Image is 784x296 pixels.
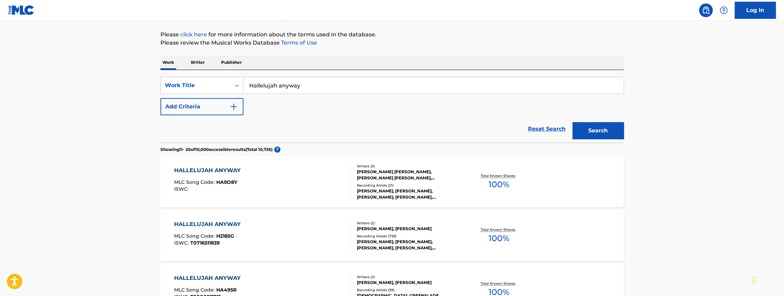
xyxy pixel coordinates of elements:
[357,183,460,188] div: Recording Artists ( 21 )
[481,227,517,232] p: Total Known Shares:
[216,179,237,185] span: HA9D8Y
[174,179,216,185] span: MLC Song Code :
[357,287,460,293] div: Recording Artists ( 39 )
[357,274,460,280] div: Writers ( 2 )
[189,55,207,70] p: Writer
[216,233,234,239] span: H2185G
[489,232,509,245] span: 100 %
[280,39,317,46] a: Terms of Use
[481,281,517,286] p: Total Known Shares:
[572,122,624,139] button: Search
[174,274,244,282] div: HALLELUJAH ANYWAY
[160,39,624,47] p: Please review the Musical Works Database
[357,226,460,232] div: [PERSON_NAME], [PERSON_NAME]
[160,98,243,115] button: Add Criteria
[357,164,460,169] div: Writers ( 3 )
[174,233,216,239] span: MLC Song Code :
[524,121,569,137] a: Reset Search
[174,240,190,246] span: ISWC :
[160,146,273,153] p: Showing 11 - 20 of 10,000 accessible results (Total 10,726 )
[230,103,238,111] img: 9d2ae6d4665cec9f34b9.svg
[174,220,244,228] div: HALLELUJAH ANYWAY
[160,77,624,143] form: Search Form
[160,210,624,261] a: HALLELUJAH ANYWAYMLC Song Code:H2185GISWC:T0716511839Writers (2)[PERSON_NAME], [PERSON_NAME]Recor...
[8,5,35,15] img: MLC Logo
[357,280,460,286] div: [PERSON_NAME], [PERSON_NAME]
[174,287,216,293] span: MLC Song Code :
[190,240,220,246] span: T0716511839
[720,6,728,14] img: help
[752,270,756,291] div: Drag
[219,55,244,70] p: Publisher
[481,173,517,178] p: Total Known Shares:
[357,169,460,181] div: [PERSON_NAME] [PERSON_NAME], [PERSON_NAME] [PERSON_NAME], [PERSON_NAME]
[750,263,784,296] iframe: Chat Widget
[180,31,207,38] a: click here
[735,2,776,19] a: Log In
[174,166,244,175] div: HALLELUJAH ANYWAY
[702,6,710,14] img: search
[357,234,460,239] div: Recording Artists ( 738 )
[174,186,190,192] span: ISWC :
[489,178,509,191] span: 100 %
[357,188,460,200] div: [PERSON_NAME], [PERSON_NAME], [PERSON_NAME], [PERSON_NAME], [PERSON_NAME]
[357,221,460,226] div: Writers ( 2 )
[274,146,280,153] span: ?
[160,156,624,208] a: HALLELUJAH ANYWAYMLC Song Code:HA9D8YISWC:Writers (3)[PERSON_NAME] [PERSON_NAME], [PERSON_NAME] [...
[216,287,237,293] span: HA495R
[160,55,176,70] p: Work
[160,31,624,39] p: Please for more information about the terms used in the database.
[165,81,227,90] div: Work Title
[699,3,713,17] a: Public Search
[717,3,731,17] div: Help
[357,239,460,251] div: [PERSON_NAME], [PERSON_NAME], [PERSON_NAME], [PERSON_NAME], [PERSON_NAME]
